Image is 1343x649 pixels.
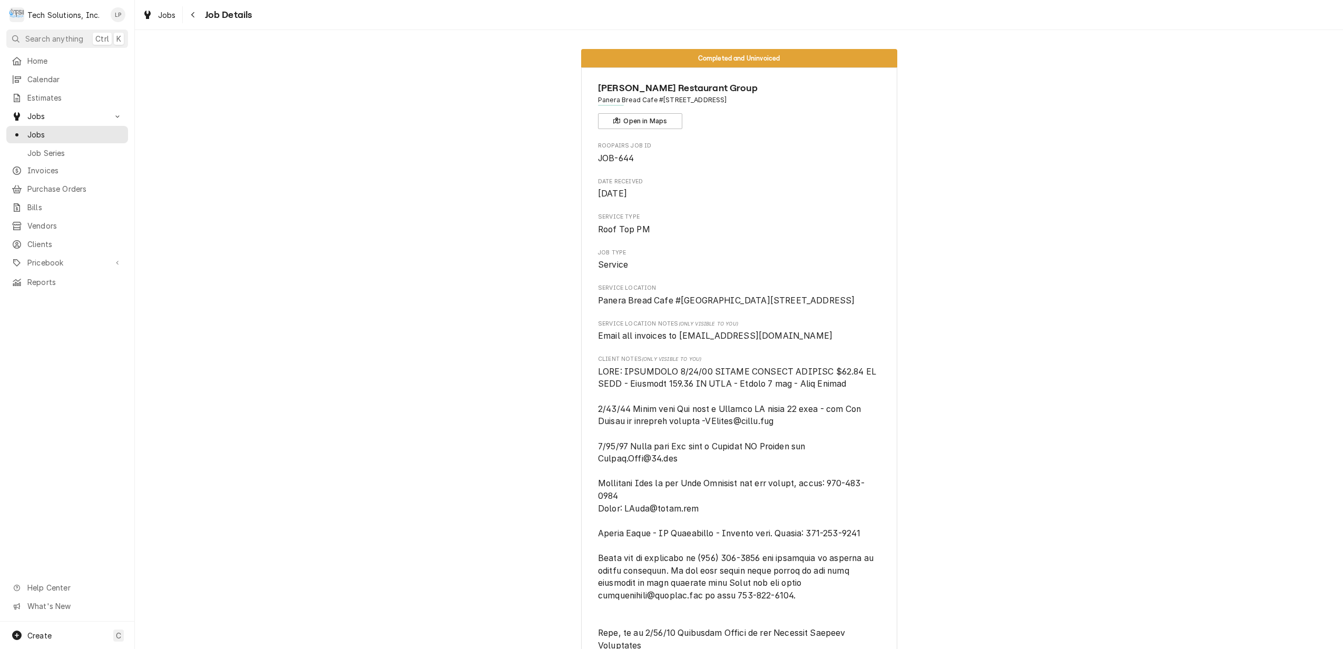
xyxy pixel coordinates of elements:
div: Roopairs Job ID [598,142,880,164]
span: (Only Visible to You) [679,321,738,327]
div: Client Information [598,81,880,129]
a: Jobs [6,126,128,143]
span: Roopairs Job ID [598,142,880,150]
span: Service [598,260,628,270]
a: Go to Pricebook [6,254,128,271]
div: Service Type [598,213,880,235]
span: Ctrl [95,33,109,44]
a: Vendors [6,217,128,234]
span: Estimates [27,92,123,103]
span: Roof Top PM [598,224,650,234]
span: Jobs [158,9,176,21]
span: Service Location [598,294,880,307]
span: Job Type [598,249,880,257]
div: Status [581,49,897,67]
span: (Only Visible to You) [642,356,701,362]
span: Home [27,55,123,66]
span: Calendar [27,74,123,85]
a: Estimates [6,89,128,106]
span: C [116,630,121,641]
span: [object Object] [598,330,880,342]
span: Name [598,81,880,95]
span: Vendors [27,220,123,231]
span: Service Type [598,213,880,221]
a: Bills [6,199,128,216]
a: Reports [6,273,128,291]
span: Service Location Notes [598,320,880,328]
a: Job Series [6,144,128,162]
a: Clients [6,235,128,253]
div: LP [111,7,125,22]
button: Navigate back [185,6,202,23]
span: Email all invoices to [EMAIL_ADDRESS][DOMAIN_NAME] [598,331,832,341]
span: Job Series [27,147,123,159]
span: Job Details [202,8,252,22]
span: JOB-644 [598,153,634,163]
span: Date Received [598,178,880,186]
a: Calendar [6,71,128,88]
div: Job Type [598,249,880,271]
span: Purchase Orders [27,183,123,194]
span: Completed and Uninvoiced [698,55,780,62]
span: Pricebook [27,257,107,268]
span: Panera Bread Cafe #[GEOGRAPHIC_DATA][STREET_ADDRESS] [598,296,855,306]
span: Invoices [27,165,123,176]
span: Reports [27,277,123,288]
span: Search anything [25,33,83,44]
div: Tech Solutions, Inc.'s Avatar [9,7,24,22]
a: Invoices [6,162,128,179]
button: Search anythingCtrlK [6,29,128,48]
span: Client Notes [598,355,880,363]
button: Open in Maps [598,113,682,129]
div: T [9,7,24,22]
span: Jobs [27,129,123,140]
span: [DATE] [598,189,627,199]
span: Service Location [598,284,880,292]
span: Bills [27,202,123,213]
a: Purchase Orders [6,180,128,198]
a: Go to Jobs [6,107,128,125]
div: [object Object] [598,320,880,342]
div: Date Received [598,178,880,200]
span: Roopairs Job ID [598,152,880,165]
span: Create [27,631,52,640]
span: Date Received [598,188,880,200]
span: What's New [27,601,122,612]
span: Help Center [27,582,122,593]
a: Home [6,52,128,70]
div: Service Location [598,284,880,307]
span: Service Type [598,223,880,236]
div: Lisa Paschal's Avatar [111,7,125,22]
a: Jobs [138,6,180,24]
span: Clients [27,239,123,250]
span: Address [598,95,880,105]
span: Jobs [27,111,107,122]
span: Job Type [598,259,880,271]
div: Tech Solutions, Inc. [27,9,100,21]
a: Go to Help Center [6,579,128,596]
a: Go to What's New [6,597,128,615]
span: K [116,33,121,44]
